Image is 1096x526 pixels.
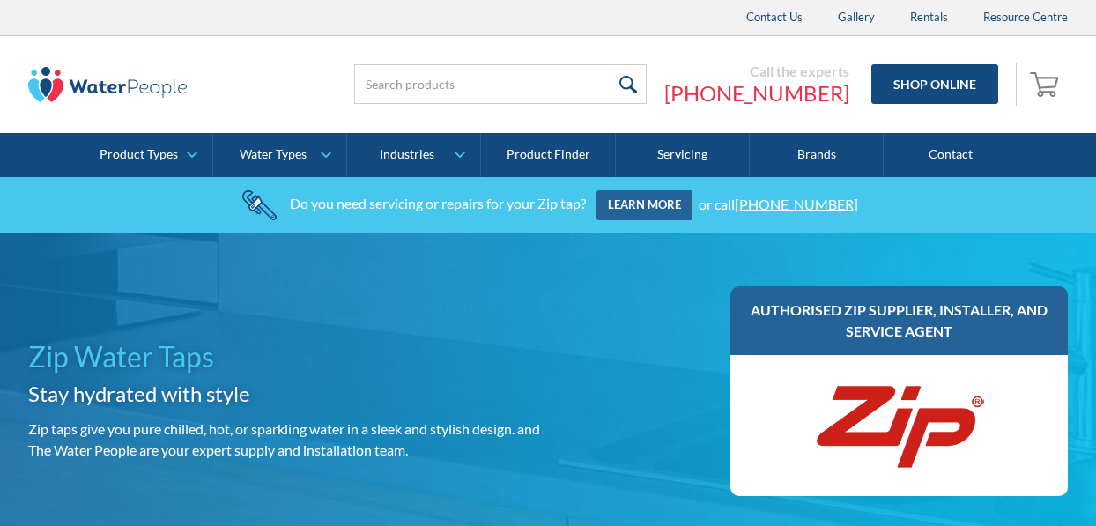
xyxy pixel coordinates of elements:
[28,419,541,461] p: Zip taps give you pure chilled, hot, or sparkling water in a sleek and stylish design. and The Wa...
[1026,63,1068,106] a: Open empty cart
[699,195,858,211] div: or call
[481,133,615,177] a: Product Finder
[748,300,1050,342] h3: Authorised Zip supplier, installer, and service agent
[347,133,480,177] a: Industries
[290,195,586,211] div: Do you need servicing or repairs for your Zip tap?
[871,64,998,104] a: Shop Online
[735,195,858,211] a: [PHONE_NUMBER]
[78,133,211,177] a: Product Types
[811,373,988,478] img: Zip
[1030,70,1063,98] img: shopping cart
[750,133,884,177] a: Brands
[596,190,692,220] a: Learn more
[28,378,541,410] h2: Stay hydrated with style
[100,147,178,162] div: Product Types
[616,133,750,177] a: Servicing
[28,336,541,378] h1: Zip Water Taps
[354,64,647,104] input: Search products
[240,147,307,162] div: Water Types
[28,67,187,102] img: The Water People
[213,133,346,177] a: Water Types
[664,80,849,107] a: [PHONE_NUMBER]
[664,63,849,80] div: Call the experts
[380,147,434,162] div: Industries
[884,133,1018,177] a: Contact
